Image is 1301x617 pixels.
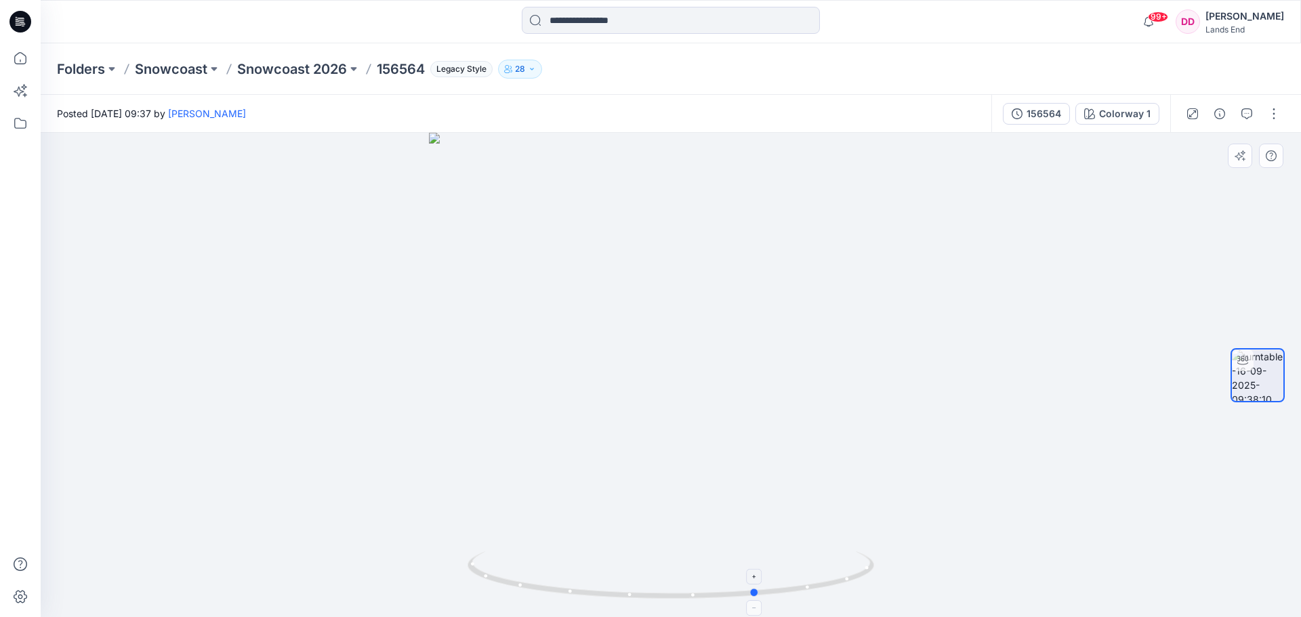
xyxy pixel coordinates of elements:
a: Snowcoast 2026 [237,60,347,79]
a: [PERSON_NAME] [168,108,246,119]
div: 156564 [1027,106,1061,121]
p: 28 [515,62,525,77]
button: 156564 [1003,103,1070,125]
span: Posted [DATE] 09:37 by [57,106,246,121]
a: Snowcoast [135,60,207,79]
span: 99+ [1148,12,1168,22]
button: Details [1209,103,1231,125]
button: Colorway 1 [1075,103,1159,125]
img: turntable-16-09-2025-09:38:10 [1232,349,1283,401]
button: 28 [498,60,542,79]
div: Colorway 1 [1099,106,1151,121]
p: 156564 [377,60,425,79]
button: Legacy Style [425,60,493,79]
div: [PERSON_NAME] [1205,8,1284,24]
span: Legacy Style [430,61,493,77]
div: Lands End [1205,24,1284,35]
a: Folders [57,60,105,79]
div: DD [1176,9,1200,34]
